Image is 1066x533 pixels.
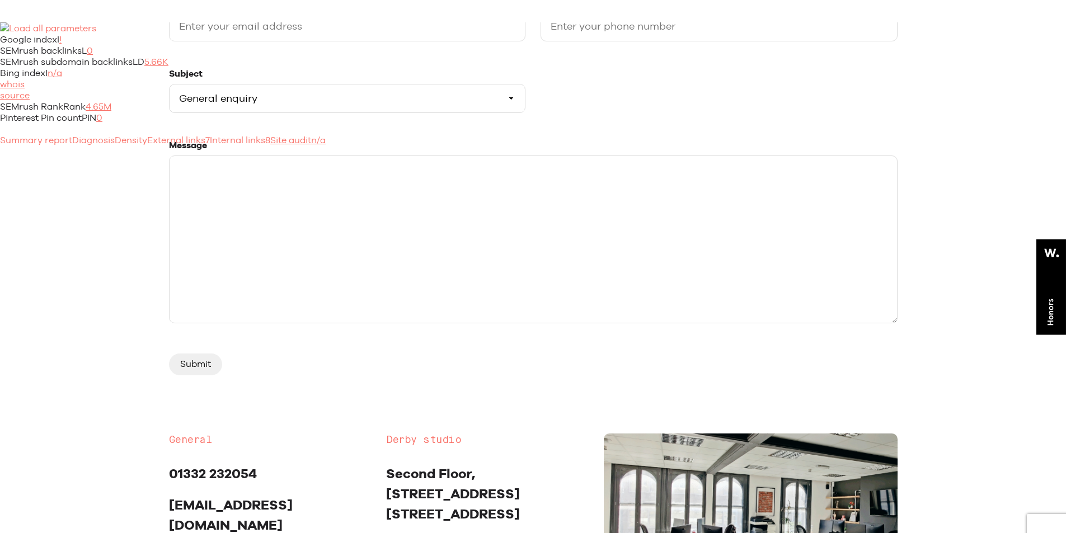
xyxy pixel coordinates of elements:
[386,464,587,524] p: Second Floor, [STREET_ADDRESS] [STREET_ADDRESS]
[541,12,898,41] input: Enter your phone number
[169,497,293,533] a: [EMAIL_ADDRESS][DOMAIN_NAME]
[169,12,526,41] input: Enter your email address
[169,433,370,447] h2: General
[169,465,257,482] a: 01332 232054
[169,68,203,79] label: Subject
[169,140,207,151] label: Message
[169,353,222,375] input: Submit
[386,433,587,447] h2: Derby studio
